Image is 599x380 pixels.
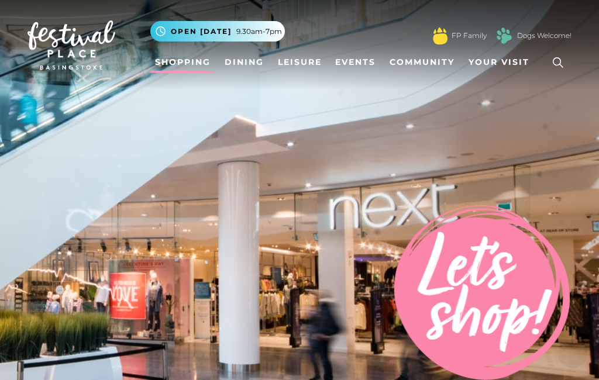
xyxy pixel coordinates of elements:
button: Open [DATE] 9.30am-7pm [150,21,285,42]
span: Your Visit [469,56,529,68]
span: Open [DATE] [171,26,232,37]
a: Dining [220,51,268,73]
a: Events [331,51,380,73]
a: Dogs Welcome! [517,30,572,41]
a: FP Family [452,30,487,41]
a: Leisure [273,51,326,73]
span: 9.30am-7pm [236,26,282,37]
img: Festival Place Logo [27,20,115,70]
a: Your Visit [464,51,540,73]
a: Community [385,51,459,73]
a: Shopping [150,51,215,73]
